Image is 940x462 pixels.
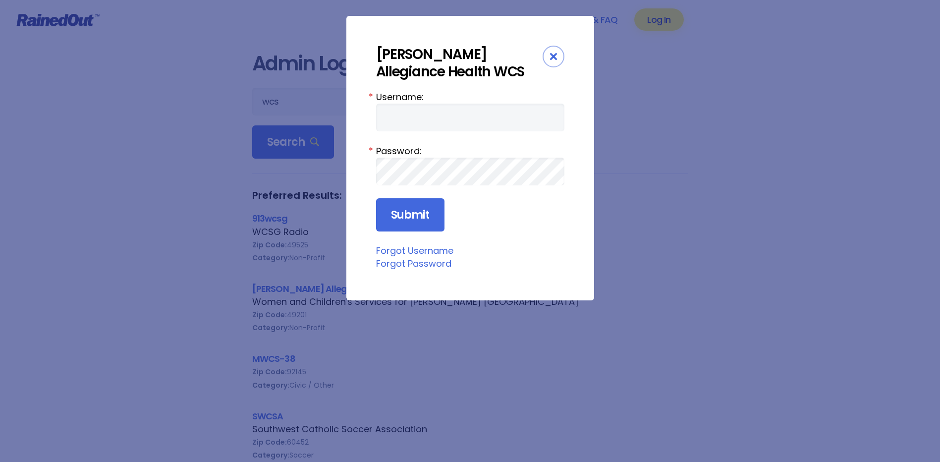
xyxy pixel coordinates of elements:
label: Password: [376,144,564,158]
label: Username: [376,90,564,104]
a: Forgot Username [376,244,453,257]
div: [PERSON_NAME] Allegiance Health WCS [376,46,543,80]
a: Forgot Password [376,257,451,270]
input: Submit [376,198,444,232]
div: Close [543,46,564,67]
